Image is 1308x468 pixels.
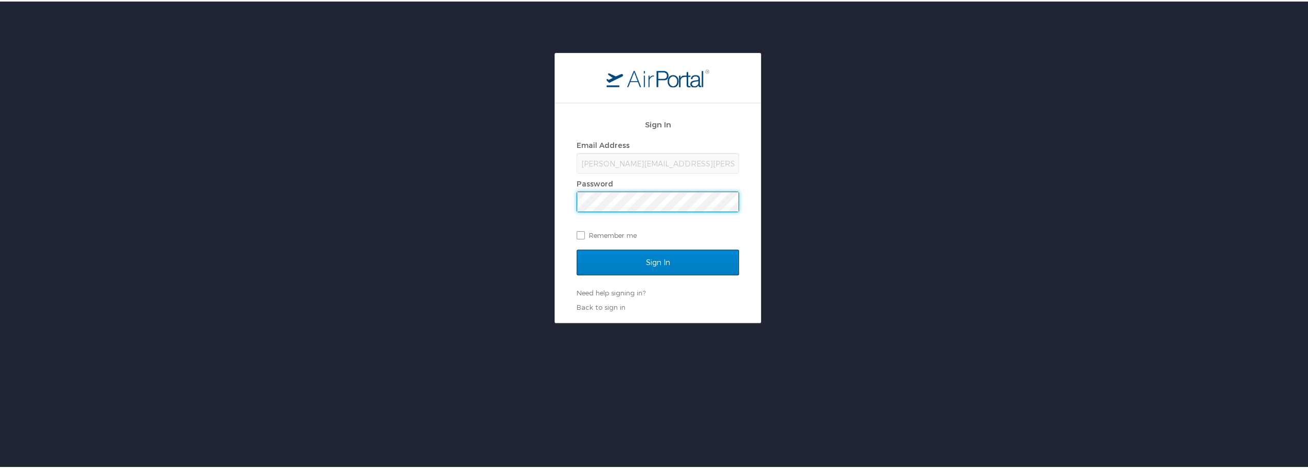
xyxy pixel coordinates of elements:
input: Sign In [577,248,739,274]
label: Remember me [577,226,739,241]
label: Password [577,178,613,186]
label: Email Address [577,139,630,148]
a: Need help signing in? [577,287,646,295]
h2: Sign In [577,117,739,129]
img: logo [606,67,709,86]
a: Back to sign in [577,302,625,310]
